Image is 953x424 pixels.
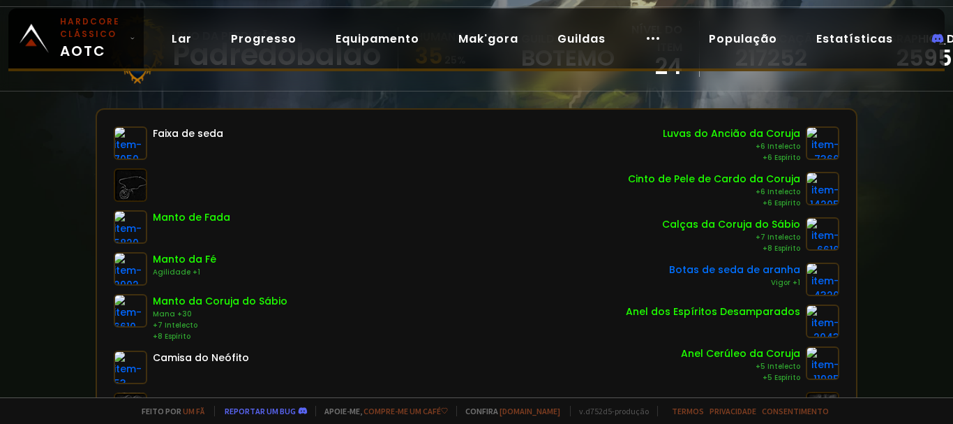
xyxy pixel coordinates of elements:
[805,24,904,53] a: Estatísticas
[153,126,223,140] font: Faixa de seda
[153,309,192,319] font: Mana +30
[557,31,606,47] font: Guildas
[681,346,800,360] font: Anel Cerúleo da Coruja
[231,31,297,47] font: Progresso
[324,24,430,53] a: Equipamento
[546,24,617,53] a: Guildas
[806,305,839,338] img: item-2043
[465,406,498,416] font: Confira
[324,406,362,416] font: Apoie-me,
[806,126,839,160] img: item-7366
[626,305,800,319] font: Anel dos Espíritos Desamparados
[806,172,839,205] img: item-14205
[142,406,181,416] font: Feito por
[806,346,839,380] img: item-11985
[806,263,839,296] img: item-4320
[585,406,612,416] font: d752d5
[363,406,448,416] a: compre-me um café
[114,210,147,244] img: item-5820
[762,406,829,416] a: Consentimento
[662,217,800,231] font: Calças da Coruja do Sábio
[612,406,615,416] font: -
[669,263,800,277] font: Botas de seda de aranha
[114,126,147,160] img: item-7050
[763,372,800,383] font: +5 Espírito
[615,406,649,416] font: produção
[183,406,204,416] a: um fã
[153,331,190,342] font: +8 Espírito
[763,152,800,163] font: +6 Espírito
[710,406,756,416] a: Privacidade
[709,31,777,47] font: População
[153,210,230,224] font: Manto de Fada
[763,198,800,208] font: +6 Espírito
[153,294,287,308] font: Manto da Coruja do Sábio
[756,361,800,372] font: +5 Intelecto
[663,126,800,140] font: Luvas do Ancião da Coruja
[756,141,800,152] font: +6 Intelecto
[336,31,419,47] font: Equipamento
[60,41,106,61] font: AOTC
[8,8,144,68] a: Hardcore clássicoAOTC
[172,31,192,47] font: Lar
[698,24,788,53] a: População
[363,406,441,416] font: compre-me um café
[220,24,308,53] a: Progresso
[153,252,216,266] font: Manto da Fé
[225,406,296,416] a: Reportar um bug
[816,31,893,47] font: Estatísticas
[458,31,518,47] font: Mak'gora
[672,406,704,416] a: Termos
[628,172,800,186] font: Cinto de Pele de Cardo da Coruja
[579,406,585,416] font: v.
[153,351,249,365] font: Camisa do Neófito
[806,217,839,251] img: item-6616
[756,187,800,197] font: +6 Intelecto
[114,294,147,328] img: item-6610
[114,252,147,286] img: item-2902
[763,243,800,254] font: +8 Espírito
[153,320,197,330] font: +7 Intelecto
[60,15,120,40] font: Hardcore clássico
[153,267,200,277] font: Agilidade +1
[160,24,203,53] a: Lar
[756,232,800,242] font: +7 Intelecto
[500,406,560,416] a: [DOMAIN_NAME]
[114,351,147,384] img: item-53
[771,277,800,288] font: Vigor +1
[447,24,530,53] a: Mak'gora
